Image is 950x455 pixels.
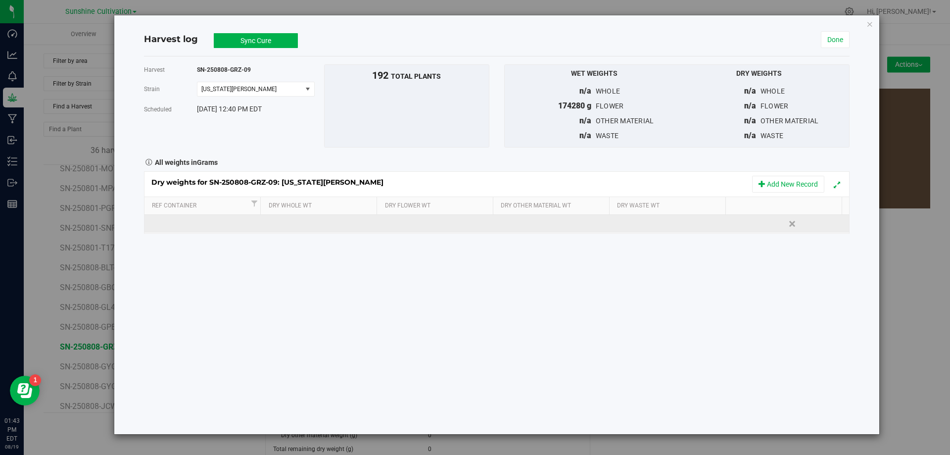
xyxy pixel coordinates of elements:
a: Dry Flower Wt [385,202,489,210]
strong: All weights in [155,155,218,168]
a: Done [821,31,850,48]
a: Dry Whole Wt [269,202,373,210]
span: Grams [197,158,218,166]
span: n/a [744,86,756,96]
a: Filter [248,197,260,209]
span: Harvest [144,66,165,73]
a: Dry Other Material Wt [501,202,605,210]
span: waste [760,132,783,140]
span: Dry Weights [736,69,782,77]
span: waste [596,132,618,140]
span: 192 [372,69,388,81]
span: n/a [579,131,591,140]
span: n/a [744,101,756,110]
a: Ref Container [152,202,248,210]
span: flower [596,102,624,110]
span: whole [760,87,785,95]
span: select [301,82,314,96]
span: Strain [144,86,160,93]
button: Expand [830,177,844,192]
span: [US_STATE][PERSON_NAME] [201,86,294,93]
span: whole [596,87,620,95]
span: n/a [744,131,756,140]
a: Delete [786,217,801,230]
span: flower [760,102,789,110]
div: [DATE] 12:40 PM EDT [197,104,314,114]
iframe: Resource center unread badge [29,374,41,386]
a: Dry Waste Wt [617,202,721,210]
span: n/a [579,86,591,96]
span: other material [596,117,654,125]
span: Dry weights for SN-250808-GRZ-09: [US_STATE][PERSON_NAME] [151,178,393,187]
span: total plants [391,72,441,80]
button: Add New Record [752,176,824,193]
span: SN-250808-GRZ-09 [197,66,251,73]
iframe: Resource center [10,376,40,405]
button: Sync Cure [214,33,298,48]
span: Wet Weights [571,69,617,77]
span: n/a [579,116,591,125]
span: n/a [744,116,756,125]
span: other material [760,117,819,125]
span: Scheduled [144,106,172,113]
h4: Harvest log [144,33,198,46]
div: Please record waste in the action menu. [621,216,731,231]
span: 174280 g [558,101,591,110]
